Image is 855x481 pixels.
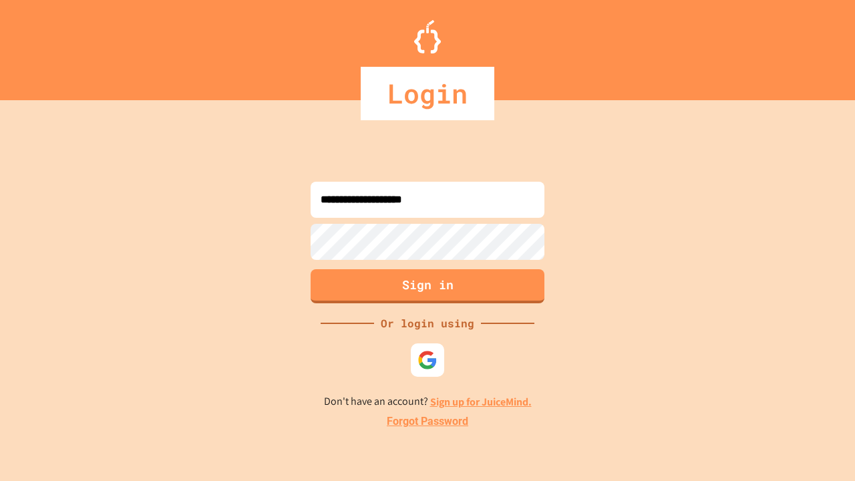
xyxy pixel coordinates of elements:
p: Don't have an account? [324,393,532,410]
div: Or login using [374,315,481,331]
div: Login [361,67,494,120]
button: Sign in [311,269,544,303]
iframe: chat widget [799,428,842,468]
a: Forgot Password [387,414,468,430]
iframe: chat widget [744,369,842,426]
img: Logo.svg [414,20,441,53]
a: Sign up for JuiceMind. [430,395,532,409]
img: google-icon.svg [417,350,438,370]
